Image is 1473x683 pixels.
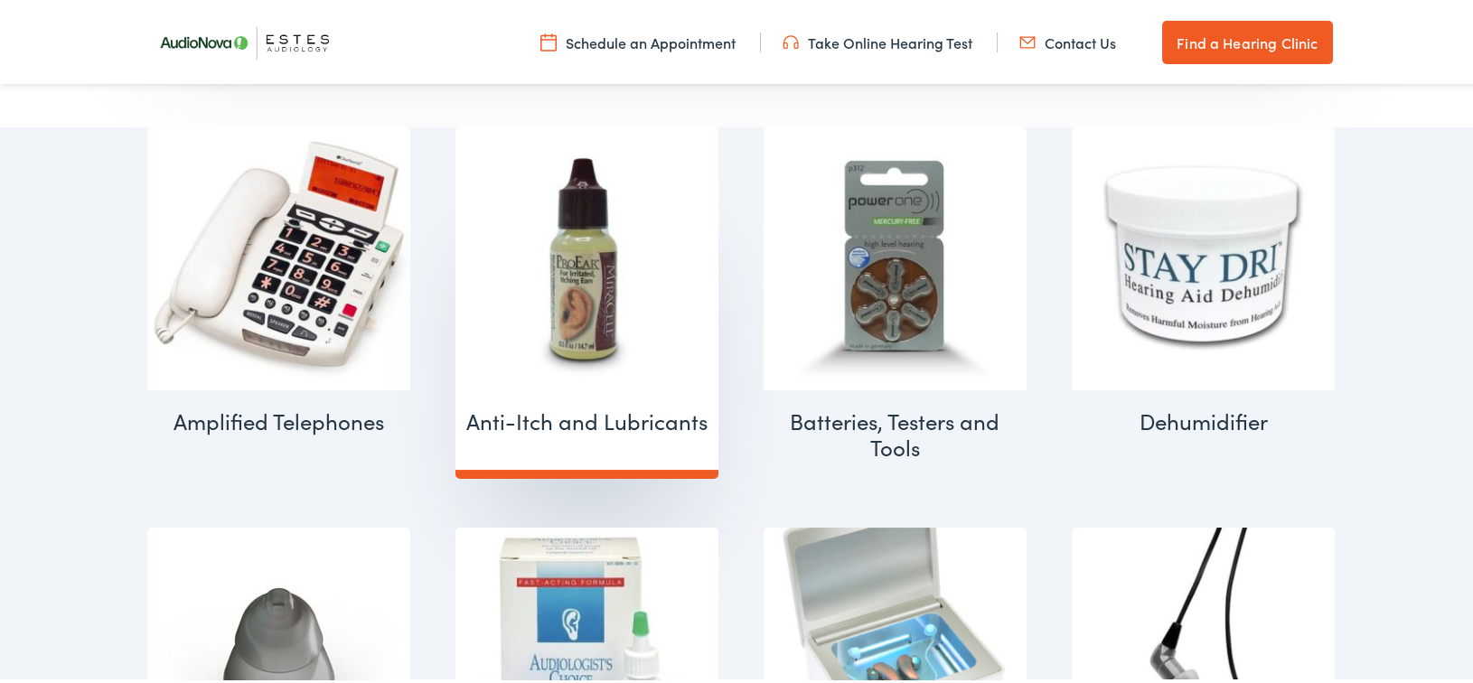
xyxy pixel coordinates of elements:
a: Visit product category Dehumidifier [1072,125,1335,450]
a: Schedule an Appointment [540,30,736,50]
a: Visit product category Anti-Itch and Lubricants [455,125,718,450]
a: Visit product category Amplified Telephones [147,125,410,450]
img: Anti-Itch and Lubricants [455,125,718,388]
a: Contact Us [1019,30,1116,50]
h2: Anti-Itch and Lubricants [455,388,718,450]
img: utility icon [540,30,557,50]
a: Find a Hearing Clinic [1162,18,1332,61]
img: utility icon [783,30,799,50]
img: Dehumidifier [1072,125,1335,388]
img: utility icon [1019,30,1036,50]
img: Batteries, Testers and Tools [764,125,1027,388]
a: Visit product category Batteries, Testers and Tools [764,125,1027,476]
h2: Dehumidifier [1072,388,1335,450]
img: Amplified Telephones [147,125,410,388]
h2: Amplified Telephones [147,388,410,450]
h2: Batteries, Testers and Tools [764,388,1027,476]
a: Take Online Hearing Test [783,30,972,50]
